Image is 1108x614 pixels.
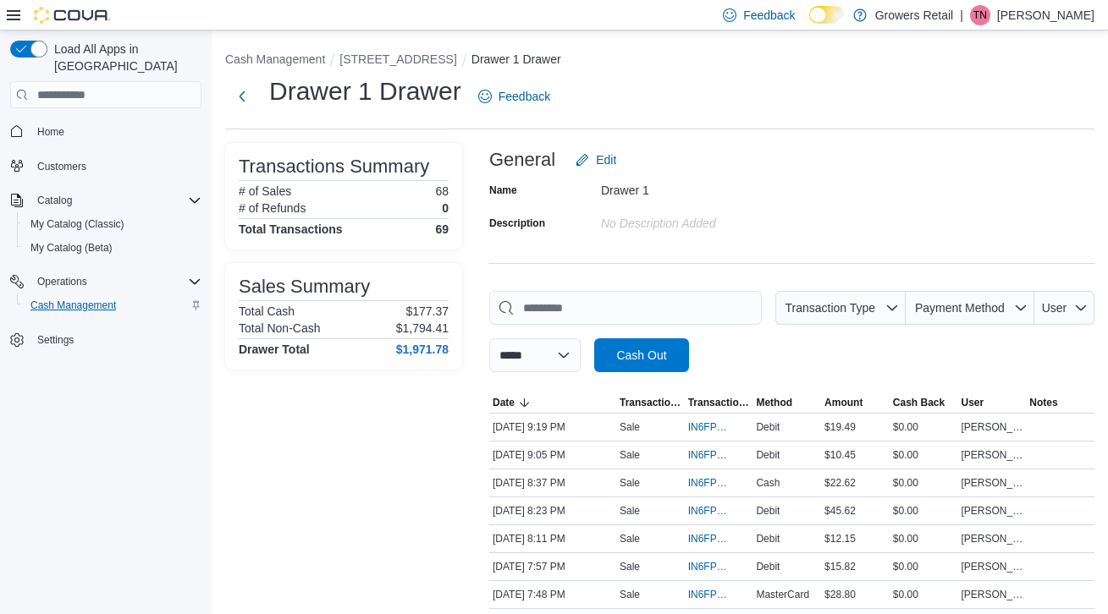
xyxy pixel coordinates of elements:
[890,584,958,605] div: $0.00
[688,532,733,545] span: IN6FPW-2064363
[569,143,623,177] button: Edit
[688,529,750,549] button: IN6FPW-2064363
[962,476,1023,490] span: [PERSON_NAME]
[489,501,616,521] div: [DATE] 8:23 PM
[688,476,733,490] span: IN6FPW-2064425
[10,112,201,396] nav: Complex example
[239,201,306,215] h6: # of Refunds
[824,396,863,409] span: Amount
[3,327,208,352] button: Settings
[620,560,640,573] p: Sale
[688,473,750,493] button: IN6FPW-2064425
[809,24,810,25] span: Dark Mode
[30,299,116,312] span: Cash Management
[17,236,208,260] button: My Catalog (Beta)
[890,529,958,549] div: $0.00
[1042,301,1067,315] span: User
[688,448,733,462] span: IN6FPW-2064482
[970,5,990,25] div: Taylor North
[225,79,259,113] button: Next
[906,291,1034,325] button: Payment Method
[239,343,310,356] h4: Drawer Total
[594,338,689,372] button: Cash Out
[752,392,821,413] button: Method
[471,79,557,113] a: Feedback
[890,473,958,493] div: $0.00
[962,588,1023,601] span: [PERSON_NAME]
[471,52,561,66] button: Drawer 1 Drawer
[30,271,94,292] button: Operations
[915,301,1005,315] span: Payment Method
[785,301,875,315] span: Transaction Type
[30,217,124,231] span: My Catalog (Classic)
[30,271,201,292] span: Operations
[1029,396,1057,409] span: Notes
[756,504,780,518] span: Debit
[30,190,201,211] span: Catalog
[489,392,616,413] button: Date
[620,588,640,601] p: Sale
[269,74,461,108] h1: Drawer 1 Drawer
[620,420,640,434] p: Sale
[601,177,828,197] div: Drawer 1
[30,122,71,142] a: Home
[824,420,856,434] span: $19.49
[893,396,945,409] span: Cash Back
[47,41,201,74] span: Load All Apps in [GEOGRAPHIC_DATA]
[875,5,954,25] p: Growers Retail
[775,291,906,325] button: Transaction Type
[489,417,616,437] div: [DATE] 9:19 PM
[962,396,984,409] span: User
[756,560,780,573] span: Debit
[821,392,890,413] button: Amount
[239,321,321,335] h6: Total Non-Cash
[620,448,640,462] p: Sale
[489,150,555,170] h3: General
[756,448,780,462] span: Debit
[756,396,792,409] span: Method
[824,560,856,573] span: $15.82
[396,321,449,335] p: $1,794.41
[824,532,856,545] span: $12.15
[30,190,79,211] button: Catalog
[688,504,733,518] span: IN6FPW-2064388
[30,241,113,255] span: My Catalog (Beta)
[489,184,517,197] label: Name
[489,445,616,465] div: [DATE] 9:05 PM
[688,556,750,577] button: IN6FPW-2064334
[620,532,640,545] p: Sale
[962,448,1023,462] span: [PERSON_NAME]
[37,194,72,207] span: Catalog
[37,125,64,139] span: Home
[1034,291,1094,325] button: User
[34,7,110,24] img: Cova
[824,476,856,490] span: $22.62
[489,556,616,577] div: [DATE] 7:57 PM
[601,210,828,230] div: No Description added
[37,333,74,347] span: Settings
[962,504,1023,518] span: [PERSON_NAME]
[24,238,119,258] a: My Catalog (Beta)
[616,392,685,413] button: Transaction Type
[824,448,856,462] span: $10.45
[24,295,201,315] span: Cash Management
[688,417,750,437] button: IN6FPW-2064504
[890,417,958,437] div: $0.00
[239,222,343,236] h4: Total Transactions
[493,396,515,409] span: Date
[489,473,616,493] div: [DATE] 8:37 PM
[890,392,958,413] button: Cash Back
[225,52,325,66] button: Cash Management
[688,445,750,465] button: IN6FPW-2064482
[225,51,1094,71] nav: An example of EuiBreadcrumbs
[442,201,449,215] p: 0
[30,330,80,350] a: Settings
[809,6,845,24] input: Dark Mode
[890,556,958,577] div: $0.00
[435,184,449,198] p: 68
[962,560,1023,573] span: [PERSON_NAME]
[688,501,750,521] button: IN6FPW-2064388
[596,151,616,168] span: Edit
[239,304,295,318] h6: Total Cash
[1026,392,1094,413] button: Notes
